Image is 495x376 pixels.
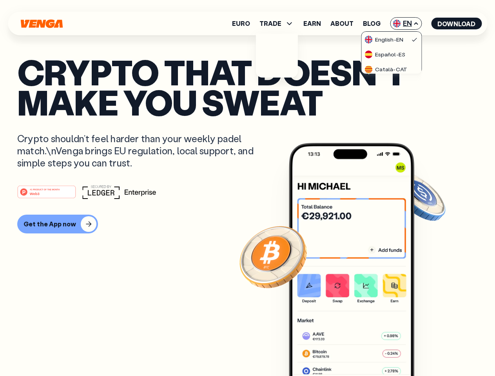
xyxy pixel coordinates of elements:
div: Get the App now [24,220,76,228]
a: flag-ukEnglish-EN [362,32,421,47]
a: About [330,20,354,27]
a: flag-esEspañol-ES [362,47,421,61]
p: Crypto shouldn’t feel harder than your weekly padel match.\nVenga brings EU regulation, local sup... [17,132,265,169]
a: Blog [363,20,381,27]
a: Euro [232,20,250,27]
span: TRADE [259,19,294,28]
img: flag-es [365,51,373,58]
img: USDC coin [391,168,447,225]
div: Català - CAT [365,65,407,73]
svg: Home [20,19,63,28]
img: Bitcoin [238,221,308,292]
tspan: Web3 [30,191,40,195]
a: Get the App now [17,215,478,233]
button: Get the App now [17,215,98,233]
a: #1 PRODUCT OF THE MONTHWeb3 [17,190,76,200]
button: Download [431,18,482,29]
img: flag-uk [393,20,401,27]
img: flag-cat [365,65,373,73]
img: flag-uk [365,36,373,43]
a: flag-catCatalà-CAT [362,61,421,76]
span: TRADE [259,20,281,27]
p: Crypto that doesn’t make you sweat [17,57,478,117]
div: English - EN [365,36,403,43]
div: Español - ES [365,51,405,58]
a: Earn [303,20,321,27]
tspan: #1 PRODUCT OF THE MONTH [30,188,60,190]
span: EN [390,17,422,30]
